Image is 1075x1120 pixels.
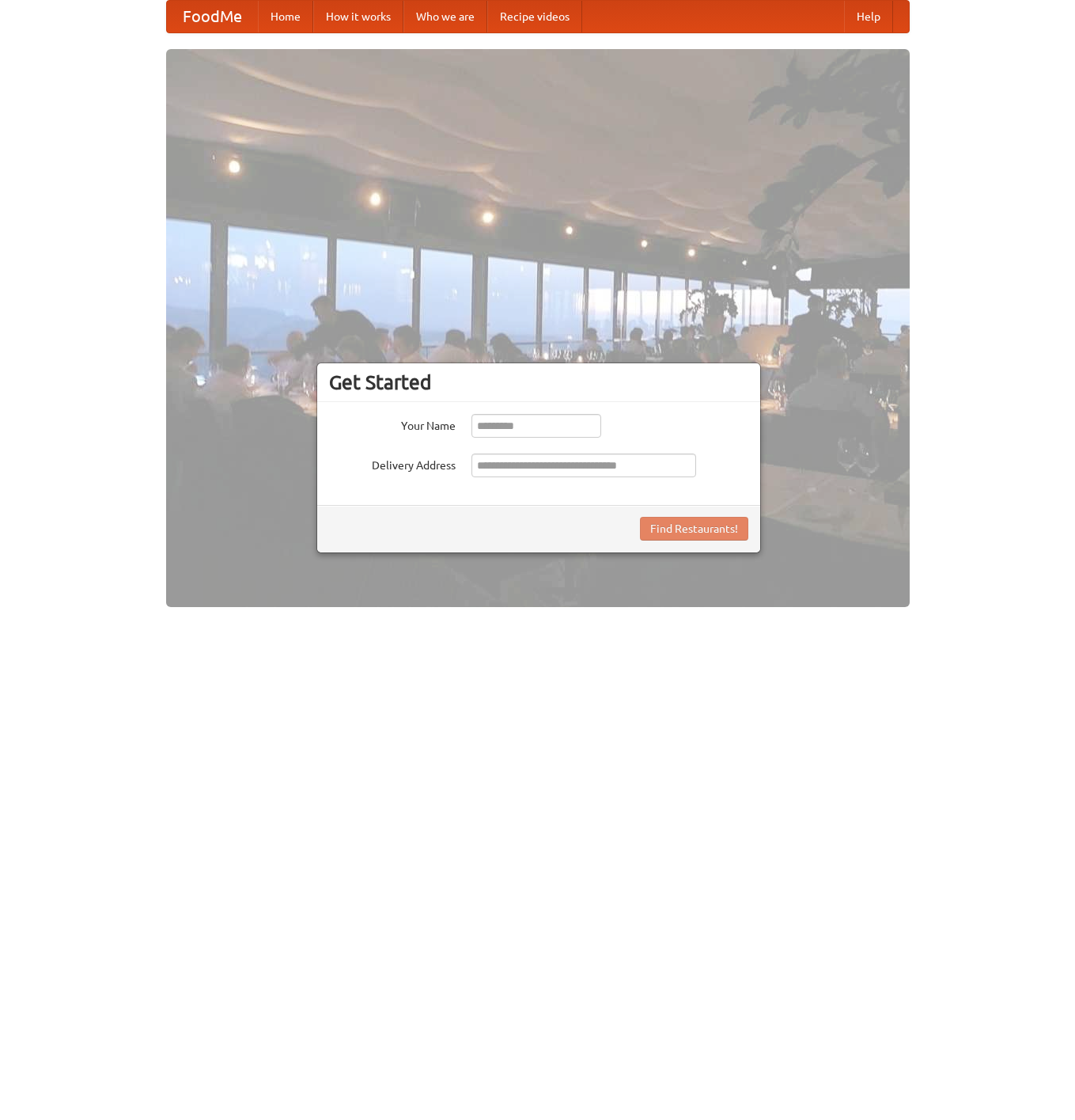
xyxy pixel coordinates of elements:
[844,1,893,32] a: Help
[329,414,456,434] label: Your Name
[640,517,748,541] button: Find Restaurants!
[167,1,258,32] a: FoodMe
[487,1,582,32] a: Recipe videos
[313,1,403,32] a: How it works
[329,370,748,394] h3: Get Started
[403,1,487,32] a: Who we are
[258,1,313,32] a: Home
[329,454,456,473] label: Delivery Address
